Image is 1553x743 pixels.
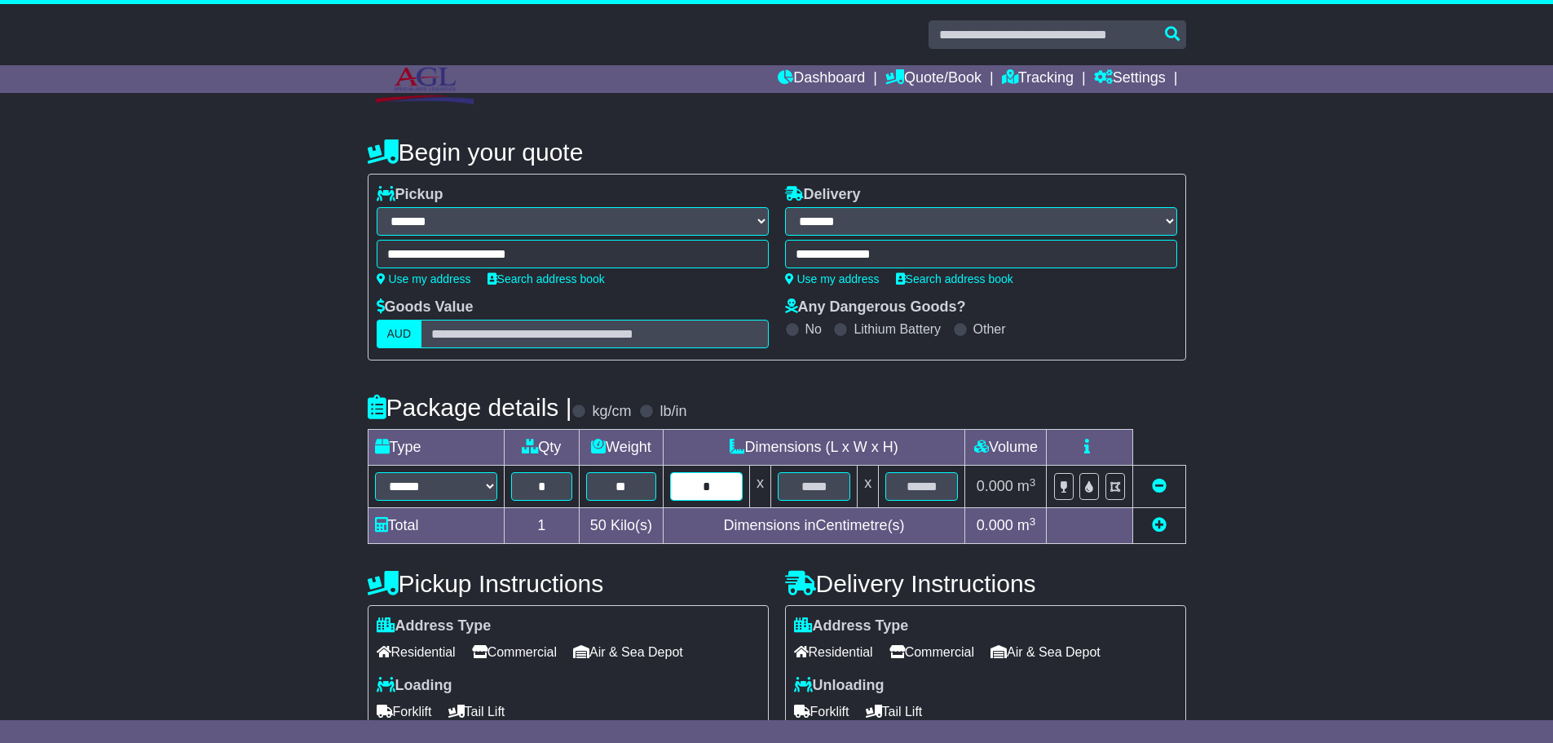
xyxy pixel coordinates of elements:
label: Other [973,321,1006,337]
span: m [1017,478,1036,494]
label: lb/in [660,403,686,421]
span: Air & Sea Depot [990,639,1101,665]
a: Quote/Book [885,65,982,93]
h4: Package details | [368,394,572,421]
td: 1 [504,508,580,544]
h4: Pickup Instructions [368,570,769,597]
td: Type [368,430,504,466]
label: No [805,321,822,337]
a: Settings [1094,65,1166,93]
span: Tail Lift [866,699,923,724]
label: Delivery [785,186,861,204]
a: Search address book [896,272,1013,285]
span: 50 [590,517,607,533]
label: Any Dangerous Goods? [785,299,966,316]
a: Use my address [377,272,471,285]
span: Tail Lift [448,699,505,724]
span: m [1017,517,1036,533]
h4: Begin your quote [368,139,1186,166]
span: 0.000 [977,517,1013,533]
a: Dashboard [778,65,865,93]
a: Remove this item [1152,478,1167,494]
span: Residential [794,639,873,665]
sup: 3 [1030,476,1036,489]
td: Dimensions in Centimetre(s) [663,508,965,544]
span: 0.000 [977,478,1013,494]
td: Weight [580,430,664,466]
label: Address Type [794,617,909,635]
label: Lithium Battery [854,321,941,337]
a: Tracking [1002,65,1074,93]
td: Kilo(s) [580,508,664,544]
a: Search address book [488,272,605,285]
label: Address Type [377,617,492,635]
sup: 3 [1030,515,1036,528]
td: Dimensions (L x W x H) [663,430,965,466]
a: Use my address [785,272,880,285]
td: x [858,466,879,508]
td: x [749,466,770,508]
label: Goods Value [377,299,474,316]
span: Forklift [794,699,849,724]
td: Qty [504,430,580,466]
label: kg/cm [592,403,631,421]
a: Add new item [1152,517,1167,533]
span: Air & Sea Depot [573,639,683,665]
span: Forklift [377,699,432,724]
label: Pickup [377,186,443,204]
td: Volume [965,430,1047,466]
td: Total [368,508,504,544]
h4: Delivery Instructions [785,570,1186,597]
span: Commercial [889,639,974,665]
label: Loading [377,677,452,695]
span: Residential [377,639,456,665]
label: AUD [377,320,422,348]
span: Commercial [472,639,557,665]
label: Unloading [794,677,885,695]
